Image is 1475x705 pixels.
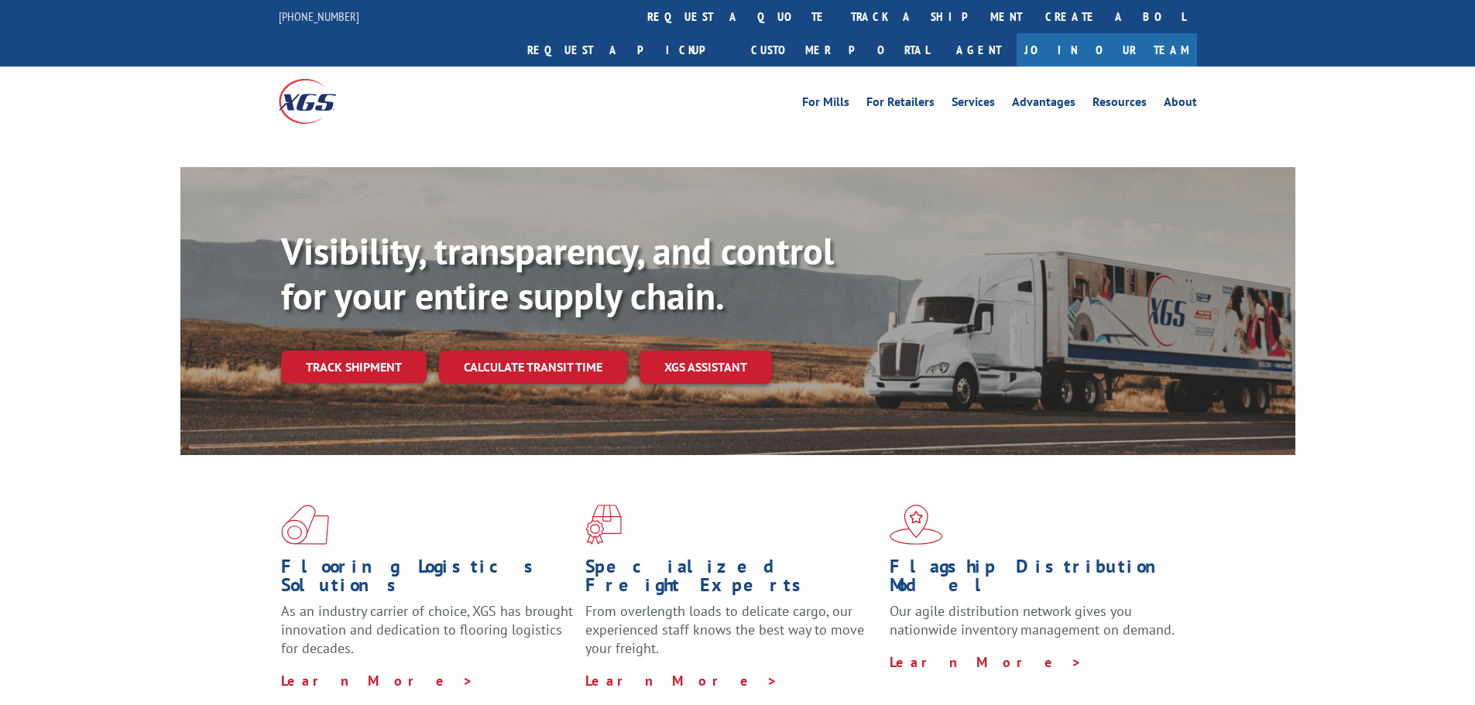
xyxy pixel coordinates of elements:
[739,33,941,67] a: Customer Portal
[1012,96,1075,113] a: Advantages
[640,351,772,384] a: XGS ASSISTANT
[439,351,627,384] a: Calculate transit time
[281,557,574,602] h1: Flooring Logistics Solutions
[1093,96,1147,113] a: Resources
[585,602,878,671] p: From overlength loads to delicate cargo, our experienced staff knows the best way to move your fr...
[281,351,427,383] a: Track shipment
[890,505,943,545] img: xgs-icon-flagship-distribution-model-red
[890,602,1175,638] span: Our agile distribution network gives you nationwide inventory management on demand.
[890,557,1182,602] h1: Flagship Distribution Model
[802,96,849,113] a: For Mills
[890,653,1082,671] a: Learn More >
[281,227,834,320] b: Visibility, transparency, and control for your entire supply chain.
[281,602,573,657] span: As an industry carrier of choice, XGS has brought innovation and dedication to flooring logistics...
[279,9,359,24] a: [PHONE_NUMBER]
[585,557,878,602] h1: Specialized Freight Experts
[952,96,995,113] a: Services
[1017,33,1197,67] a: Join Our Team
[281,672,474,690] a: Learn More >
[941,33,1017,67] a: Agent
[866,96,935,113] a: For Retailers
[516,33,739,67] a: Request a pickup
[585,505,622,545] img: xgs-icon-focused-on-flooring-red
[281,505,329,545] img: xgs-icon-total-supply-chain-intelligence-red
[1164,96,1197,113] a: About
[585,672,778,690] a: Learn More >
